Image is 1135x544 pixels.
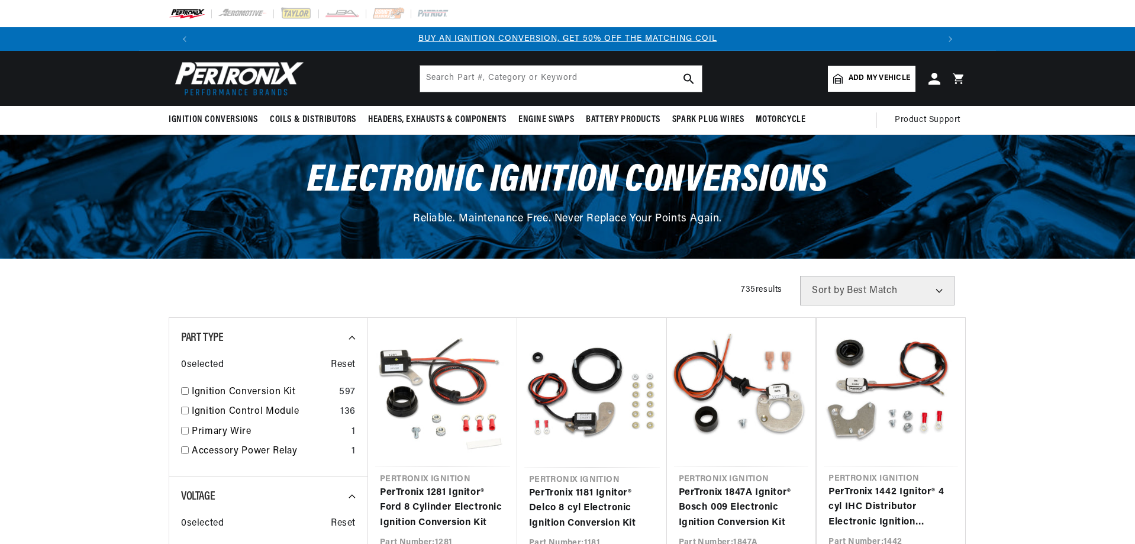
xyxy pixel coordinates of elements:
[420,66,702,92] input: Search Part #, Category or Keyword
[828,485,953,530] a: PerTronix 1442 Ignitor® 4 cyl IHC Distributor Electronic Ignition Conversion Kit
[812,286,844,295] span: Sort by
[512,106,580,134] summary: Engine Swaps
[352,424,356,440] div: 1
[529,486,655,532] a: PerTronix 1181 Ignitor® Delco 8 cyl Electronic Ignition Conversion Kit
[192,424,347,440] a: Primary Wire
[828,66,915,92] a: Add my vehicle
[270,114,356,126] span: Coils & Distributors
[331,516,356,532] span: Reset
[181,332,223,344] span: Part Type
[895,106,966,134] summary: Product Support
[679,485,804,531] a: PerTronix 1847A Ignitor® Bosch 009 Electronic Ignition Conversion Kit
[173,27,196,51] button: Translation missing: en.sections.announcements.previous_announcement
[849,73,910,84] span: Add my vehicle
[756,114,805,126] span: Motorcycle
[741,285,782,294] span: 735 results
[181,358,224,373] span: 0 selected
[676,66,702,92] button: search button
[939,27,962,51] button: Translation missing: en.sections.announcements.next_announcement
[895,114,960,127] span: Product Support
[580,106,666,134] summary: Battery Products
[169,114,258,126] span: Ignition Conversions
[181,491,215,503] span: Voltage
[169,106,264,134] summary: Ignition Conversions
[518,114,574,126] span: Engine Swaps
[169,58,305,99] img: Pertronix
[264,106,362,134] summary: Coils & Distributors
[380,485,505,531] a: PerTronix 1281 Ignitor® Ford 8 Cylinder Electronic Ignition Conversion Kit
[750,106,811,134] summary: Motorcycle
[331,358,356,373] span: Reset
[672,114,744,126] span: Spark Plug Wires
[340,404,356,420] div: 136
[666,106,750,134] summary: Spark Plug Wires
[586,114,660,126] span: Battery Products
[307,162,828,200] span: Electronic Ignition Conversions
[368,114,507,126] span: Headers, Exhausts & Components
[800,276,955,305] select: Sort by
[352,444,356,459] div: 1
[362,106,512,134] summary: Headers, Exhausts & Components
[192,404,336,420] a: Ignition Control Module
[181,516,224,532] span: 0 selected
[339,385,356,400] div: 597
[192,385,334,400] a: Ignition Conversion Kit
[413,214,722,224] span: Reliable. Maintenance Free. Never Replace Your Points Again.
[196,33,939,46] div: Announcement
[139,27,996,51] slideshow-component: Translation missing: en.sections.announcements.announcement_bar
[192,444,347,459] a: Accessory Power Relay
[418,34,717,43] a: BUY AN IGNITION CONVERSION, GET 50% OFF THE MATCHING COIL
[196,33,939,46] div: 1 of 3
